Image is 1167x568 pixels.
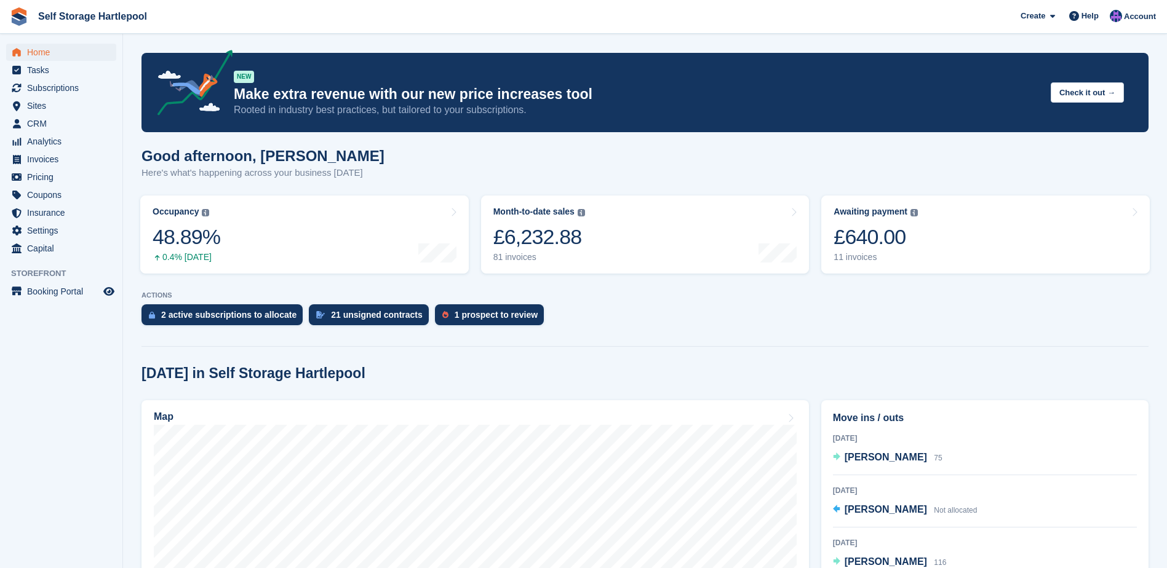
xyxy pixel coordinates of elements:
[27,61,101,79] span: Tasks
[27,222,101,239] span: Settings
[833,433,1137,444] div: [DATE]
[834,207,907,217] div: Awaiting payment
[141,166,384,180] p: Here's what's happening across your business [DATE]
[6,97,116,114] a: menu
[10,7,28,26] img: stora-icon-8386f47178a22dfd0bd8f6a31ec36ba5ce8667c1dd55bd0f319d3a0aa187defe.svg
[141,304,309,331] a: 2 active subscriptions to allocate
[11,267,122,280] span: Storefront
[27,283,101,300] span: Booking Portal
[833,450,942,466] a: [PERSON_NAME] 75
[154,411,173,422] h2: Map
[6,133,116,150] a: menu
[834,224,918,250] div: £640.00
[1124,10,1156,23] span: Account
[141,148,384,164] h1: Good afternoon, [PERSON_NAME]
[833,411,1137,425] h2: Move ins / outs
[234,71,254,83] div: NEW
[6,204,116,221] a: menu
[141,365,365,382] h2: [DATE] in Self Storage Hartlepool
[27,168,101,186] span: Pricing
[481,195,810,274] a: Month-to-date sales £6,232.88 81 invoices
[934,454,942,462] span: 75
[153,224,220,250] div: 48.89%
[234,103,1041,117] p: Rooted in industry best practices, but tailored to your subscriptions.
[6,283,116,300] a: menu
[442,311,448,318] img: prospect-51fa495bee0391a8d652442698ab0144808aea92771e9ea1ae160a38d050c398.svg
[234,85,1041,103] p: Make extra revenue with our new price increases tool
[845,452,927,462] span: [PERSON_NAME]
[493,224,585,250] div: £6,232.88
[910,209,918,216] img: icon-info-grey-7440780725fd019a000dd9b08b2336e03edf1995a4989e88bcd33f0948082b44.svg
[834,252,918,262] div: 11 invoices
[493,207,575,217] div: Month-to-date sales
[934,506,977,515] span: Not allocated
[153,252,220,262] div: 0.4% [DATE]
[316,311,325,318] img: contract_signature_icon-13c848040528278c33f63329250d36e43548de30e8caae1d1a13099fd9432cc5.svg
[1021,10,1045,22] span: Create
[1051,82,1124,103] button: Check it out →
[147,50,233,120] img: price-adjustments-announcement-icon-8257ccfd72463d97f412b2fc003d46551f7dbcb40ab6d574587a9cd5c0d94...
[6,222,116,239] a: menu
[27,204,101,221] span: Insurance
[153,207,199,217] div: Occupancy
[845,556,927,567] span: [PERSON_NAME]
[27,115,101,132] span: CRM
[1110,10,1122,22] img: Sean Wood
[493,252,585,262] div: 81 invoices
[833,485,1137,496] div: [DATE]
[578,209,585,216] img: icon-info-grey-7440780725fd019a000dd9b08b2336e03edf1995a4989e88bcd33f0948082b44.svg
[27,44,101,61] span: Home
[6,240,116,257] a: menu
[435,304,550,331] a: 1 prospect to review
[6,61,116,79] a: menu
[161,310,297,320] div: 2 active subscriptions to allocate
[6,115,116,132] a: menu
[149,311,155,319] img: active_subscription_to_allocate_icon-d502201f5373d7db506a760aba3b589e785aa758c864c3986d89f69b8ff3...
[33,6,152,26] a: Self Storage Hartlepool
[309,304,435,331] a: 21 unsigned contracts
[455,310,538,320] div: 1 prospect to review
[833,502,978,518] a: [PERSON_NAME] Not allocated
[27,79,101,97] span: Subscriptions
[6,186,116,203] a: menu
[6,168,116,186] a: menu
[6,79,116,97] a: menu
[821,195,1150,274] a: Awaiting payment £640.00 11 invoices
[331,310,423,320] div: 21 unsigned contracts
[27,133,101,150] span: Analytics
[140,195,469,274] a: Occupancy 48.89% 0.4% [DATE]
[202,209,209,216] img: icon-info-grey-7440780725fd019a000dd9b08b2336e03edf1995a4989e88bcd33f0948082b44.svg
[27,186,101,203] span: Coupons
[845,504,927,515] span: [PERSON_NAME]
[27,240,101,257] span: Capital
[27,97,101,114] span: Sites
[833,537,1137,548] div: [DATE]
[6,44,116,61] a: menu
[934,558,946,567] span: 116
[27,151,101,168] span: Invoices
[141,291,1149,299] p: ACTIONS
[102,284,116,299] a: Preview store
[6,151,116,168] a: menu
[1081,10,1099,22] span: Help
